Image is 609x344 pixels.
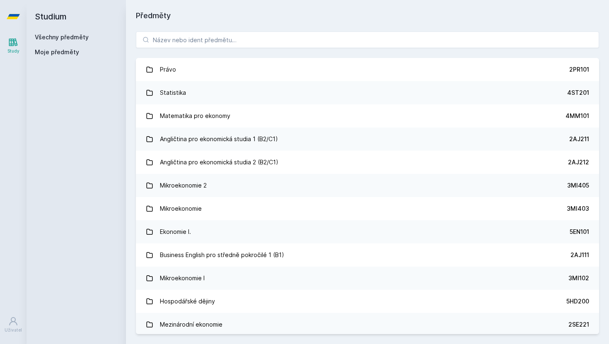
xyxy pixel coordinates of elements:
[569,65,589,74] div: 2PR101
[568,274,589,282] div: 3MI102
[160,224,191,240] div: Ekonomie I.
[2,33,25,58] a: Study
[160,293,215,310] div: Hospodářské dějiny
[136,267,599,290] a: Mikroekonomie I 3MI102
[160,61,176,78] div: Právo
[136,174,599,197] a: Mikroekonomie 2 3MI405
[5,327,22,333] div: Uživatel
[160,316,222,333] div: Mezinárodní ekonomie
[160,84,186,101] div: Statistika
[136,290,599,313] a: Hospodářské dějiny 5HD200
[35,48,79,56] span: Moje předměty
[570,251,589,259] div: 2AJ111
[160,131,278,147] div: Angličtina pro ekonomická studia 1 (B2/C1)
[35,34,89,41] a: Všechny předměty
[160,177,207,194] div: Mikroekonomie 2
[568,320,589,329] div: 2SE221
[136,10,599,22] h1: Předměty
[136,104,599,127] a: Matematika pro ekonomy 4MM101
[565,112,589,120] div: 4MM101
[570,228,589,236] div: 5EN101
[160,200,202,217] div: Mikroekonomie
[136,313,599,336] a: Mezinárodní ekonomie 2SE221
[567,89,589,97] div: 4ST201
[569,135,589,143] div: 2AJ211
[136,58,599,81] a: Právo 2PR101
[136,81,599,104] a: Statistika 4ST201
[567,204,589,213] div: 3MI403
[7,48,19,54] div: Study
[568,158,589,166] div: 2AJ212
[136,151,599,174] a: Angličtina pro ekonomická studia 2 (B2/C1) 2AJ212
[2,312,25,337] a: Uživatel
[136,197,599,220] a: Mikroekonomie 3MI403
[160,154,278,171] div: Angličtina pro ekonomická studia 2 (B2/C1)
[566,297,589,306] div: 5HD200
[136,127,599,151] a: Angličtina pro ekonomická studia 1 (B2/C1) 2AJ211
[160,247,284,263] div: Business English pro středně pokročilé 1 (B1)
[567,181,589,190] div: 3MI405
[160,270,205,286] div: Mikroekonomie I
[160,108,230,124] div: Matematika pro ekonomy
[136,243,599,267] a: Business English pro středně pokročilé 1 (B1) 2AJ111
[136,220,599,243] a: Ekonomie I. 5EN101
[136,31,599,48] input: Název nebo ident předmětu…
